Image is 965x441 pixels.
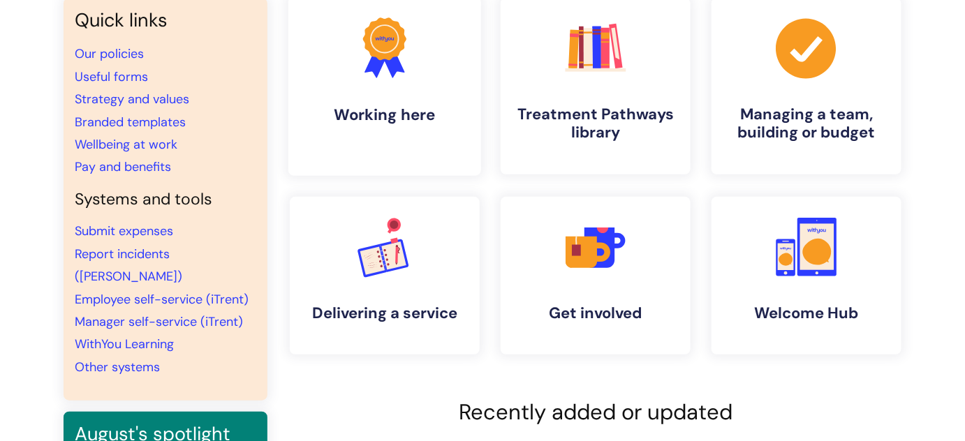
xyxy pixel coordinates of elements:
[75,9,256,31] h3: Quick links
[290,399,901,425] h2: Recently added or updated
[75,223,173,239] a: Submit expenses
[75,114,186,130] a: Branded templates
[723,105,890,142] h4: Managing a team, building or budget
[712,197,901,354] a: Welcome Hub
[501,197,691,354] a: Get involved
[75,68,148,85] a: Useful forms
[512,105,679,142] h4: Treatment Pathways library
[300,105,470,124] h4: Working here
[723,304,890,322] h4: Welcome Hub
[75,45,144,62] a: Our policies
[75,291,249,308] a: Employee self-service (iTrent)
[512,304,679,322] h4: Get involved
[290,197,480,354] a: Delivering a service
[75,136,177,153] a: Wellbeing at work
[75,359,160,375] a: Other systems
[75,336,174,352] a: WithYou Learning
[301,304,469,322] h4: Delivering a service
[75,158,171,175] a: Pay and benefits
[75,313,243,330] a: Manager self-service (iTrent)
[75,246,182,285] a: Report incidents ([PERSON_NAME])
[75,91,189,107] a: Strategy and values
[75,190,256,209] h4: Systems and tools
